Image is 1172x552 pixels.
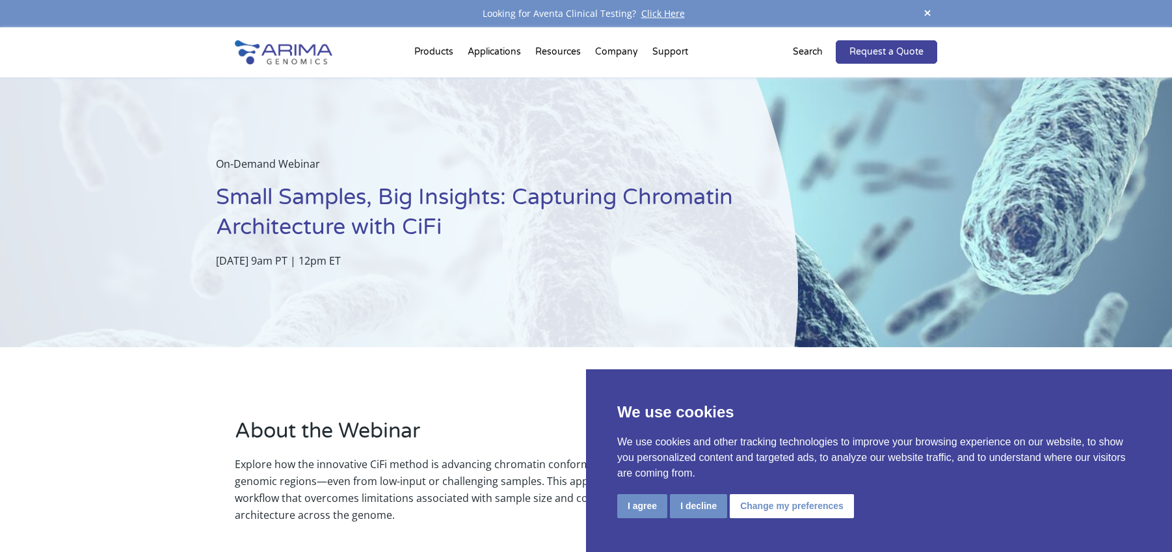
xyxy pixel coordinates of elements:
a: Request a Quote [836,40,937,64]
h1: Small Samples, Big Insights: Capturing Chromatin Architecture with CiFi [216,183,733,252]
p: We use cookies [617,401,1141,424]
p: Search [793,44,823,60]
button: I agree [617,494,667,518]
button: I decline [670,494,727,518]
p: On-Demand Webinar [216,155,733,183]
p: We use cookies and other tracking technologies to improve your browsing experience on our website... [617,434,1141,481]
p: Explore how the innovative CiFi method is advancing chromatin conformation capture, enabling deta... [235,456,937,523]
a: Click Here [636,7,690,20]
p: [DATE] 9am PT | 12pm ET [216,252,733,269]
div: Looking for Aventa Clinical Testing? [235,5,937,22]
h2: About the Webinar [235,417,937,456]
button: Change my preferences [730,494,854,518]
img: Arima-Genomics-logo [235,40,332,64]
